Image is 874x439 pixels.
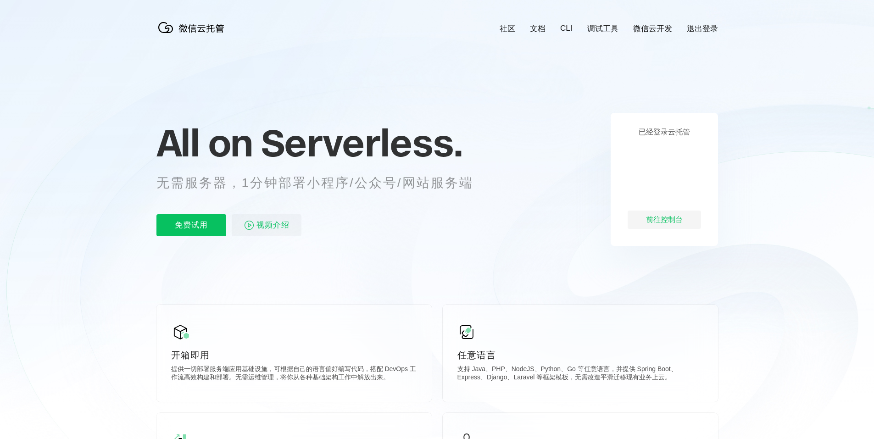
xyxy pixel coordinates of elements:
a: 微信云开发 [633,23,672,34]
img: 微信云托管 [156,18,230,37]
p: 免费试用 [156,214,226,236]
a: 文档 [530,23,546,34]
img: video_play.svg [244,220,255,231]
p: 支持 Java、PHP、NodeJS、Python、Go 等任意语言，并提供 Spring Boot、Express、Django、Laravel 等框架模板，无需改造平滑迁移现有业务上云。 [457,365,703,383]
p: 任意语言 [457,349,703,361]
a: CLI [560,24,572,33]
span: Serverless. [261,120,462,166]
a: 调试工具 [587,23,618,34]
a: 微信云托管 [156,30,230,38]
p: 已经登录云托管 [639,128,690,137]
p: 提供一切部署服务端应用基础设施，可根据自己的语言偏好编写代码，搭配 DevOps 工作流高效构建和部署。无需运维管理，将你从各种基础架构工作中解放出来。 [171,365,417,383]
span: 视频介绍 [256,214,289,236]
div: 前往控制台 [628,211,701,229]
p: 开箱即用 [171,349,417,361]
a: 退出登录 [687,23,718,34]
p: 无需服务器，1分钟部署小程序/公众号/网站服务端 [156,174,490,192]
a: 社区 [500,23,515,34]
span: All on [156,120,252,166]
